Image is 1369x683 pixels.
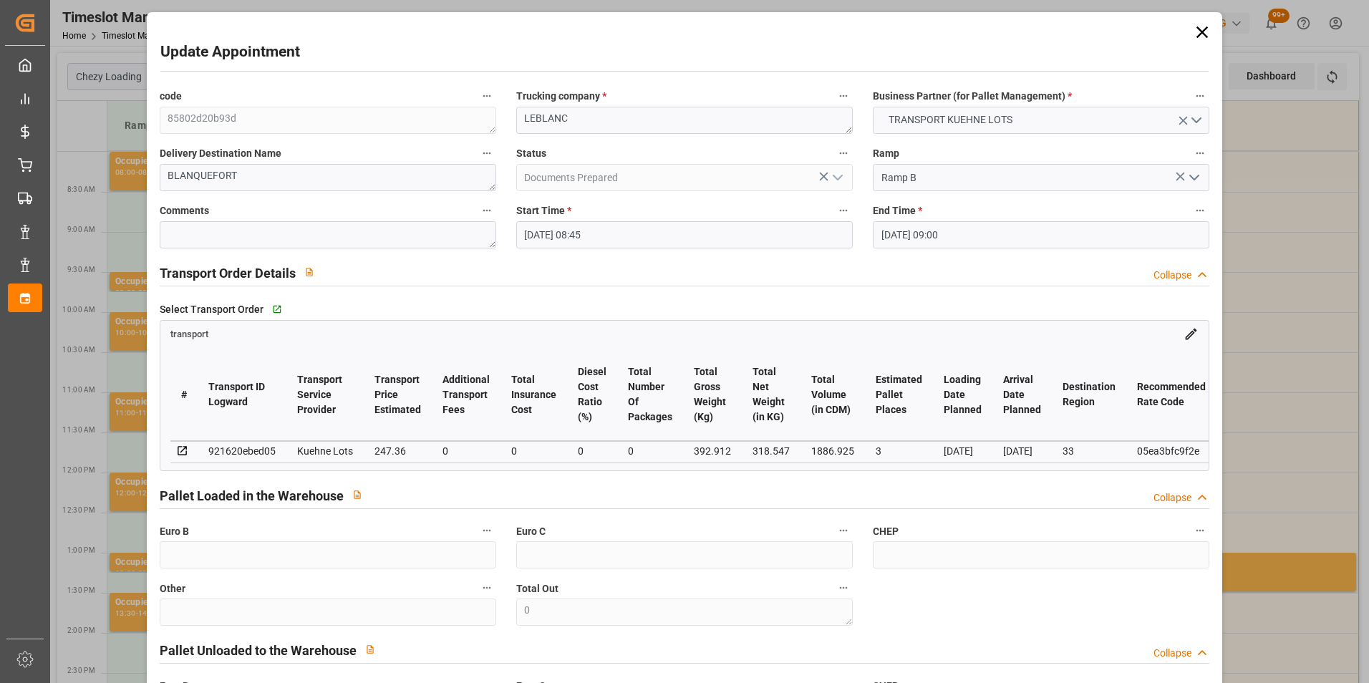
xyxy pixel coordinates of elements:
th: Transport Price Estimated [364,349,432,441]
th: Transport Service Provider [286,349,364,441]
span: CHEP [873,524,899,539]
th: Total Insurance Cost [500,349,567,441]
button: open menu [873,107,1209,134]
span: Status [516,146,546,161]
span: Trucking company [516,89,606,104]
a: transport [170,327,208,339]
button: View description [357,636,384,663]
button: open menu [826,167,848,189]
div: 1886.925 [811,442,854,460]
th: Loading Date Planned [933,349,992,441]
button: Other [478,578,496,597]
div: Collapse [1153,490,1191,505]
th: Recommended Rate Code [1126,349,1216,441]
button: Trucking company * [834,87,853,105]
input: DD-MM-YYYY HH:MM [873,221,1209,248]
button: CHEP [1191,521,1209,540]
div: 0 [578,442,606,460]
th: Total Number Of Packages [617,349,683,441]
span: Euro C [516,524,546,539]
button: View description [296,258,323,286]
div: 318.547 [753,442,790,460]
button: Euro C [834,521,853,540]
th: Additional Transport Fees [432,349,500,441]
span: End Time [873,203,922,218]
button: View description [344,481,371,508]
th: Arrival Date Planned [992,349,1052,441]
button: Business Partner (for Pallet Management) * [1191,87,1209,105]
div: 33 [1063,442,1116,460]
button: Start Time * [834,201,853,220]
div: 05ea3bfc9f2e [1137,442,1206,460]
th: Diesel Cost Ratio (%) [567,349,617,441]
div: Collapse [1153,646,1191,661]
th: Transport ID Logward [198,349,286,441]
div: 921620ebed05 [208,442,276,460]
button: Ramp [1191,144,1209,163]
div: 247.36 [374,442,421,460]
span: TRANSPORT KUEHNE LOTS [881,112,1020,127]
button: End Time * [1191,201,1209,220]
div: [DATE] [1003,442,1041,460]
span: Euro B [160,524,189,539]
span: Comments [160,203,209,218]
span: Ramp [873,146,899,161]
span: Total Out [516,581,558,596]
textarea: 0 [516,599,853,626]
button: Status [834,144,853,163]
h2: Update Appointment [160,41,300,64]
th: Destination Region [1052,349,1126,441]
textarea: BLANQUEFORT [160,164,496,191]
th: # [170,349,198,441]
span: transport [170,329,208,339]
span: code [160,89,182,104]
th: Total Gross Weight (Kg) [683,349,742,441]
span: Delivery Destination Name [160,146,281,161]
span: Business Partner (for Pallet Management) [873,89,1072,104]
div: Kuehne Lots [297,442,353,460]
th: Total Net Weight (in KG) [742,349,800,441]
div: [DATE] [944,442,982,460]
h2: Pallet Unloaded to the Warehouse [160,641,357,660]
div: 0 [511,442,556,460]
button: Euro B [478,521,496,540]
h2: Transport Order Details [160,263,296,283]
th: Estimated Pallet Places [865,349,933,441]
button: open menu [1183,167,1204,189]
input: Type to search/select [873,164,1209,191]
span: Select Transport Order [160,302,263,317]
input: DD-MM-YYYY HH:MM [516,221,853,248]
th: Total Volume (in CDM) [800,349,865,441]
div: 392.912 [694,442,731,460]
input: Type to search/select [516,164,853,191]
textarea: LEBLANC [516,107,853,134]
button: code [478,87,496,105]
button: Comments [478,201,496,220]
span: Other [160,581,185,596]
button: Delivery Destination Name [478,144,496,163]
h2: Pallet Loaded in the Warehouse [160,486,344,505]
div: 0 [442,442,490,460]
div: 3 [876,442,922,460]
button: Total Out [834,578,853,597]
textarea: 85802d20b93d [160,107,496,134]
div: Collapse [1153,268,1191,283]
div: 0 [628,442,672,460]
span: Start Time [516,203,571,218]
